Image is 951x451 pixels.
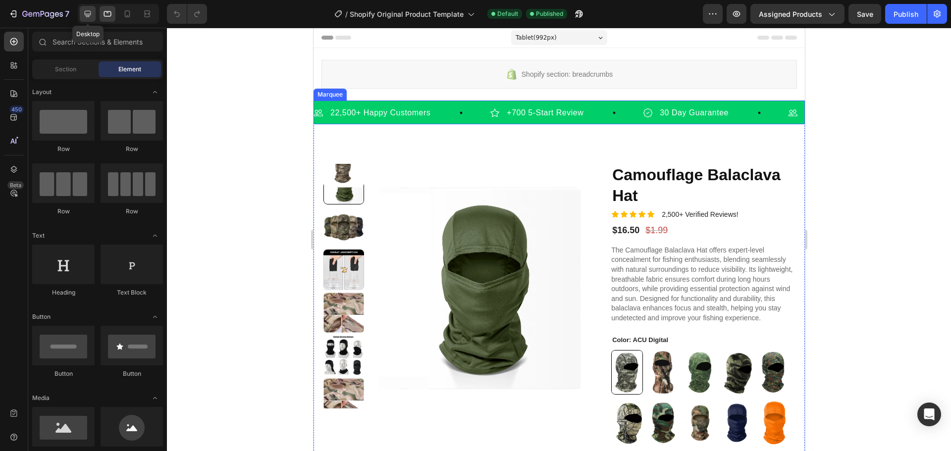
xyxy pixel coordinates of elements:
div: Beta [7,181,24,189]
div: Heading [32,288,95,297]
span: Text [32,231,45,240]
button: 7 [4,4,74,24]
span: Assigned Products [759,9,822,19]
span: Media [32,394,50,402]
span: Toggle open [147,309,163,325]
div: Publish [894,9,918,19]
div: Text Block [101,288,163,297]
div: $1.99 [331,196,355,209]
iframe: Design area [314,28,805,451]
span: Element [118,65,141,74]
div: Open Intercom Messenger [917,402,941,426]
div: Row [32,207,95,216]
div: Row [101,145,163,153]
p: 7 [65,8,69,20]
div: Undo/Redo [167,4,207,24]
span: Default [497,9,518,18]
span: Published [536,9,563,18]
button: Assigned Products [750,4,845,24]
button: Save [848,4,881,24]
p: 30 Day Guarantee [346,79,415,91]
legend: Color: ACU Digital [298,307,356,318]
p: 2,500+ Verified Reviews! [348,182,424,191]
span: Toggle open [147,84,163,100]
div: $16.50 [298,196,327,209]
h1: Camouflage Balaclava Hat [298,136,481,179]
span: Section [55,65,76,74]
button: Publish [885,4,927,24]
p: The Camouflage Balaclava Hat offers expert-level concealment for fishing enthusiasts, blending se... [298,218,479,294]
span: Toggle open [147,228,163,244]
div: 450 [9,105,24,113]
span: Save [857,10,873,18]
div: Button [32,369,95,378]
span: Shopify Original Product Template [350,9,464,19]
span: / [345,9,348,19]
div: Marquee [2,62,31,71]
input: Search Sections & Elements [32,32,163,51]
div: Row [32,145,95,153]
div: Row [101,207,163,216]
span: Toggle open [147,390,163,406]
span: Layout [32,88,52,97]
span: Button [32,312,51,321]
div: Button [101,369,163,378]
